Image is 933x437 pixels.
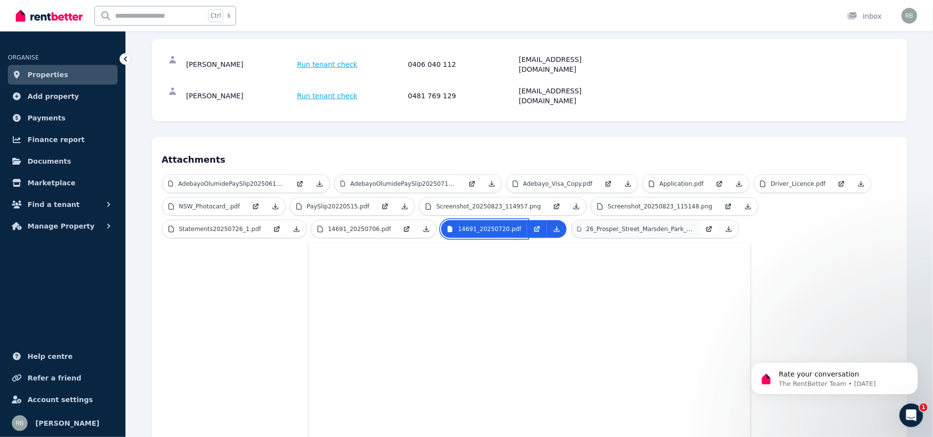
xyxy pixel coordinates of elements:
span: Find a tenant [28,199,80,210]
a: Add property [8,87,118,106]
p: Screenshot_20250823_114957.png [436,203,541,210]
a: Download Attachment [310,175,330,193]
a: Download Attachment [417,220,436,238]
span: 1 [920,404,928,411]
button: Manage Property [8,216,118,236]
div: 0406 040 112 [408,55,516,74]
div: [EMAIL_ADDRESS][DOMAIN_NAME] [519,55,627,74]
a: Driver_Licence.pdf [754,175,832,193]
p: 26_Prosper_Street_Marsden_Park_NSW_2765.pdf [586,225,693,233]
div: [PERSON_NAME] [186,55,295,74]
a: Download Attachment [547,220,567,238]
a: AdebayoOlumidePaySlip20250713.pdf [334,175,462,193]
a: Open in new Tab [547,198,567,215]
a: AdebayoOlumidePaySlip20250615.pdf [162,175,290,193]
h4: Attachments [162,147,898,167]
div: [PERSON_NAME] [186,86,295,106]
span: Properties [28,69,68,81]
a: Screenshot_20250823_114957.png [420,198,547,215]
a: 14691_20250720.pdf [441,220,527,238]
a: Open in new Tab [246,198,266,215]
a: Application.pdf [643,175,710,193]
p: 14691_20250720.pdf [458,225,521,233]
a: Open in new Tab [599,175,618,193]
a: Download Attachment [567,198,586,215]
span: Account settings [28,394,93,406]
a: Help centre [8,347,118,366]
img: Raj Bala [902,8,917,24]
a: Finance report [8,130,118,149]
p: Driver_Licence.pdf [771,180,826,188]
a: Download Attachment [266,198,285,215]
a: Refer a friend [8,368,118,388]
a: Open in new Tab [699,220,719,238]
img: RentBetter [16,8,83,23]
div: [EMAIL_ADDRESS][DOMAIN_NAME] [519,86,627,106]
a: 14691_20250706.pdf [311,220,397,238]
span: ORGANISE [8,54,39,61]
a: Open in new Tab [719,198,738,215]
p: Statements20250726_1.pdf [179,225,261,233]
p: Screenshot_20250823_115148.png [608,203,713,210]
span: Finance report [28,134,85,146]
a: Documents [8,151,118,171]
a: Download Attachment [851,175,871,193]
a: Open in new Tab [527,220,547,238]
a: Download Attachment [719,220,739,238]
a: Open in new Tab [832,175,851,193]
a: Open in new Tab [462,175,482,193]
a: Download Attachment [618,175,638,193]
span: Add property [28,90,79,102]
a: Open in new Tab [290,175,310,193]
a: Download Attachment [482,175,502,193]
a: Screenshot_20250823_115148.png [591,198,719,215]
img: Raj Bala [12,415,28,431]
a: Download Attachment [738,198,758,215]
a: 26_Prosper_Street_Marsden_Park_NSW_2765.pdf [572,220,699,238]
a: Open in new Tab [710,175,729,193]
a: Statements20250726_1.pdf [162,220,267,238]
a: PaySlip20220515.pdf [290,198,375,215]
span: k [227,12,231,20]
span: Ctrl [208,9,223,22]
span: Help centre [28,350,73,362]
span: Refer a friend [28,372,81,384]
span: Documents [28,155,71,167]
p: Adebayo_Visa_Copy.pdf [523,180,593,188]
span: [PERSON_NAME] [35,417,99,429]
a: Marketplace [8,173,118,193]
p: PaySlip20220515.pdf [307,203,369,210]
p: AdebayoOlumidePaySlip20250713.pdf [350,180,456,188]
iframe: Intercom notifications message [736,342,933,410]
span: Payments [28,112,65,124]
span: Run tenant check [297,59,358,69]
a: Adebayo_Visa_Copy.pdf [507,175,599,193]
a: Download Attachment [395,198,415,215]
p: NSW_Photocard_.pdf [179,203,240,210]
iframe: Intercom live chat [900,404,923,427]
p: 14691_20250706.pdf [328,225,391,233]
a: Download Attachment [287,220,306,238]
a: Payments [8,108,118,128]
p: AdebayoOlumidePaySlip20250615.pdf [178,180,284,188]
div: Inbox [847,11,882,21]
a: Open in new Tab [375,198,395,215]
button: Find a tenant [8,195,118,214]
div: 0481 769 129 [408,86,516,106]
a: Download Attachment [729,175,749,193]
p: Application.pdf [660,180,704,188]
a: Open in new Tab [397,220,417,238]
span: Marketplace [28,177,75,189]
span: Run tenant check [297,91,358,101]
a: Open in new Tab [267,220,287,238]
a: NSW_Photocard_.pdf [162,198,246,215]
a: Account settings [8,390,118,409]
a: Properties [8,65,118,85]
span: Manage Property [28,220,94,232]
